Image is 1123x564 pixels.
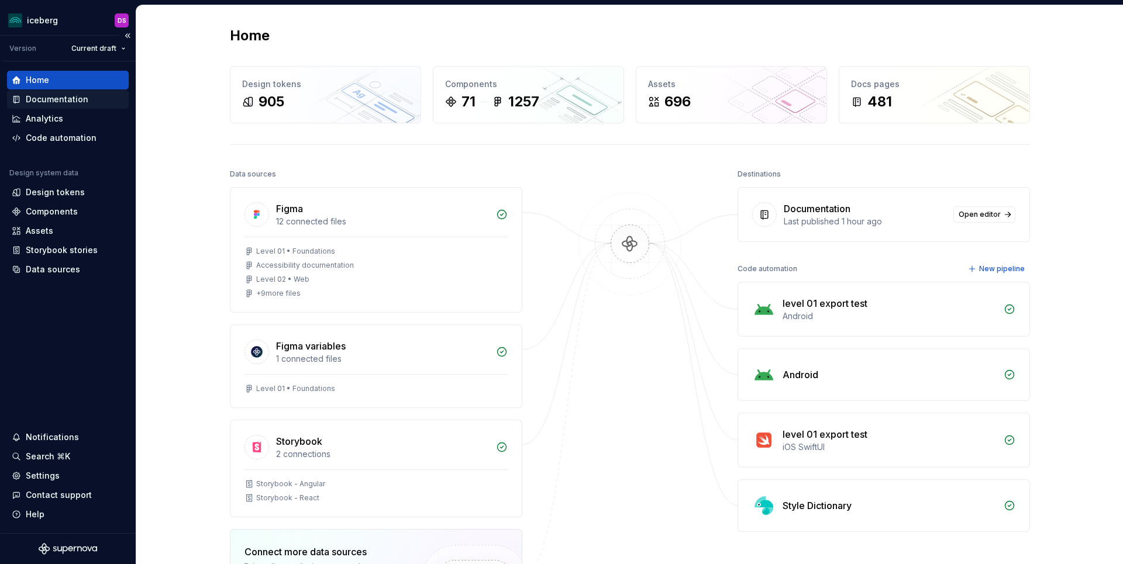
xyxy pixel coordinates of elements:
[26,508,44,520] div: Help
[7,447,129,466] button: Search ⌘K
[26,470,60,482] div: Settings
[964,261,1030,277] button: New pipeline
[259,92,284,111] div: 905
[276,434,322,448] div: Storybook
[71,44,116,53] span: Current draft
[7,428,129,447] button: Notifications
[66,40,131,57] button: Current draft
[276,353,489,365] div: 1 connected files
[9,168,78,178] div: Design system data
[39,543,97,555] svg: Supernova Logo
[242,78,409,90] div: Design tokens
[783,427,867,441] div: level 01 export test
[9,44,36,53] div: Version
[783,310,997,322] div: Android
[7,466,129,485] a: Settings
[26,74,49,86] div: Home
[230,420,522,517] a: Storybook2 connectionsStorybook - AngularStorybook - React
[783,499,852,513] div: Style Dictionary
[230,66,421,123] a: Design tokens905
[26,244,98,256] div: Storybook stories
[8,13,22,27] img: 418c6d47-6da6-4103-8b13-b5999f8989a1.png
[27,15,58,26] div: iceberg
[7,71,129,89] a: Home
[445,78,612,90] div: Components
[867,92,892,111] div: 481
[461,92,476,111] div: 71
[256,289,301,298] div: + 9 more files
[26,264,80,275] div: Data sources
[979,264,1025,274] span: New pipeline
[26,113,63,124] div: Analytics
[508,92,539,111] div: 1257
[2,8,133,33] button: icebergDS
[244,545,402,559] div: Connect more data sources
[230,26,270,45] h2: Home
[230,187,522,313] a: Figma12 connected filesLevel 01 • FoundationsAccessibility documentationLevel 02 • Web+9more files
[230,324,522,408] a: Figma variables1 connected filesLevel 01 • Foundations
[7,129,129,147] a: Code automation
[7,486,129,504] button: Contact support
[851,78,1018,90] div: Docs pages
[230,166,276,182] div: Data sources
[26,451,70,462] div: Search ⌘K
[26,186,85,198] div: Design tokens
[664,92,691,111] div: 696
[256,247,335,256] div: Level 01 • Foundations
[26,132,97,144] div: Code automation
[7,90,129,109] a: Documentation
[636,66,827,123] a: Assets696
[276,216,489,227] div: 12 connected files
[433,66,624,123] a: Components711257
[953,206,1015,223] a: Open editor
[7,183,129,202] a: Design tokens
[26,225,53,237] div: Assets
[276,339,346,353] div: Figma variables
[783,296,867,310] div: level 01 export test
[256,261,354,270] div: Accessibility documentation
[7,260,129,279] a: Data sources
[256,479,325,489] div: Storybook - Angular
[7,505,129,524] button: Help
[26,206,78,217] div: Components
[256,384,335,393] div: Level 01 • Foundations
[7,202,129,221] a: Components
[738,166,781,182] div: Destinations
[784,216,946,227] div: Last published 1 hour ago
[783,368,818,382] div: Android
[7,109,129,128] a: Analytics
[26,489,92,501] div: Contact support
[276,448,489,460] div: 2 connections
[26,94,88,105] div: Documentation
[7,241,129,259] a: Storybook stories
[256,493,319,503] div: Storybook - React
[276,202,303,216] div: Figma
[783,441,997,453] div: iOS SwiftUI
[738,261,797,277] div: Code automation
[784,202,850,216] div: Documentation
[118,16,126,25] div: DS
[959,210,1001,219] span: Open editor
[7,222,129,240] a: Assets
[648,78,815,90] div: Assets
[119,27,136,44] button: Collapse sidebar
[839,66,1030,123] a: Docs pages481
[26,431,79,443] div: Notifications
[256,275,309,284] div: Level 02 • Web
